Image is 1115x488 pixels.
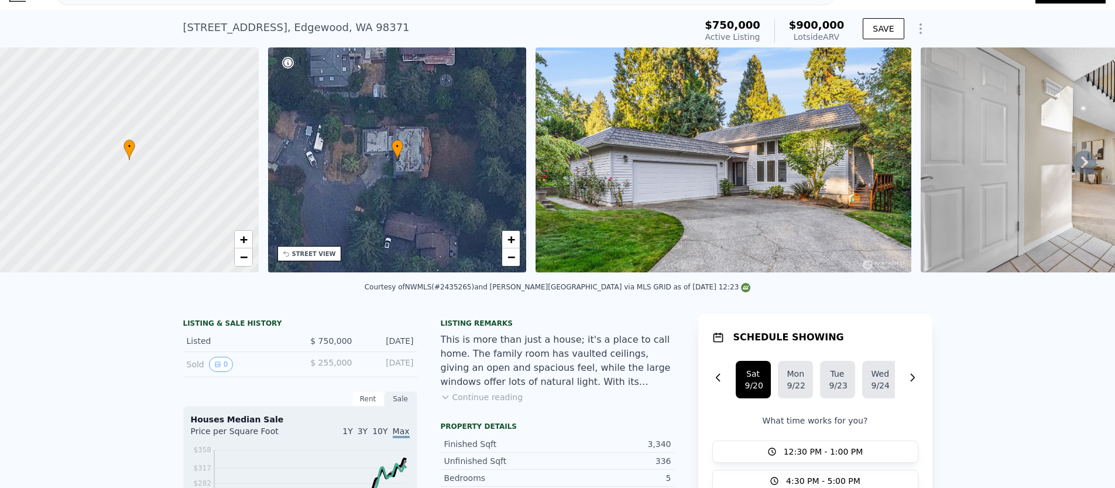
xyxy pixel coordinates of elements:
button: Continue reading [441,391,523,403]
img: NWMLS Logo [741,283,750,292]
div: Price per Square Foot [191,425,300,444]
div: Sale [385,391,417,407]
div: Unfinished Sqft [444,455,558,467]
a: Zoom out [235,248,252,266]
span: $ 750,000 [310,336,352,346]
div: STREET VIEW [292,250,336,258]
div: [DATE] [362,357,414,372]
button: Wed9/24 [862,361,897,398]
button: View historical data [209,357,234,372]
div: Mon [787,368,804,380]
div: Lotside ARV [789,31,845,43]
div: • [392,139,403,160]
span: 3Y [358,426,368,436]
div: Wed [872,368,888,380]
tspan: $282 [193,479,211,487]
div: [DATE] [362,335,414,347]
span: $750,000 [705,19,760,31]
span: − [507,250,515,264]
a: Zoom in [502,231,520,248]
button: 12:30 PM - 1:00 PM [712,441,918,463]
span: 10Y [372,426,387,436]
span: − [239,250,247,264]
div: 5 [558,472,671,484]
a: Zoom out [502,248,520,266]
tspan: $358 [193,446,211,454]
div: Finished Sqft [444,438,558,450]
tspan: $317 [193,464,211,472]
div: Houses Median Sale [191,414,410,425]
div: Courtesy of NWMLS (#2435265) and [PERSON_NAME][GEOGRAPHIC_DATA] via MLS GRID as of [DATE] 12:23 [365,283,751,291]
p: What time works for you? [712,415,918,426]
div: 3,340 [558,438,671,450]
span: 12:30 PM - 1:00 PM [784,446,863,458]
button: Sat9/20 [736,361,771,398]
div: 336 [558,455,671,467]
span: 1Y [342,426,352,436]
h1: SCHEDULE SHOWING [733,330,844,344]
span: • [123,141,135,152]
span: 4:30 PM - 5:00 PM [786,475,860,487]
div: Property details [441,422,675,431]
div: [STREET_ADDRESS] , Edgewood , WA 98371 [183,19,410,36]
span: Active Listing [705,32,760,42]
div: 9/20 [745,380,761,391]
span: $ 255,000 [310,358,352,367]
div: Listed [187,335,291,347]
img: Sale: 169725636 Parcel: 101158506 [536,47,911,272]
div: This is more than just a house; it's a place to call home. The family room has vaulted ceilings, ... [441,333,675,389]
span: Max [393,426,410,438]
a: Zoom in [235,231,252,248]
span: + [507,232,515,247]
div: Tue [829,368,846,380]
button: Tue9/23 [820,361,855,398]
span: + [239,232,247,247]
div: Listing remarks [441,319,675,328]
div: LISTING & SALE HISTORY [183,319,417,330]
div: 9/24 [872,380,888,391]
button: Mon9/22 [778,361,813,398]
button: Show Options [909,17,932,40]
div: 9/22 [787,380,804,391]
div: 9/23 [829,380,846,391]
div: Sat [745,368,761,380]
span: $900,000 [789,19,845,31]
div: Bedrooms [444,472,558,484]
button: SAVE [863,18,904,39]
div: Rent [352,391,385,407]
div: Sold [187,357,291,372]
span: • [392,141,403,152]
div: • [123,139,135,160]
